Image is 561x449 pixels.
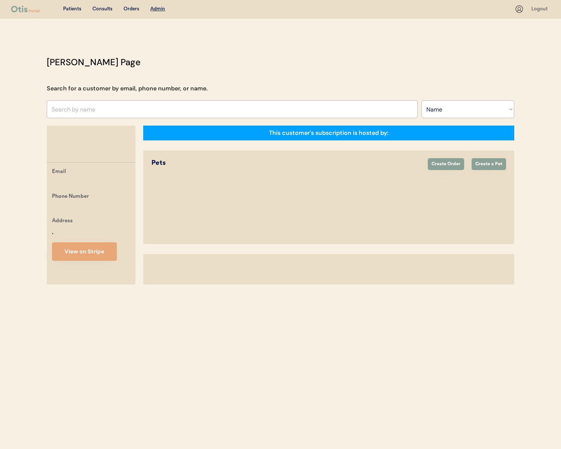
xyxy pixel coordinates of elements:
div: Address [52,217,73,226]
div: Patients [63,6,81,13]
div: Pets [151,158,420,168]
button: Create Order [428,158,464,170]
div: Orders [124,6,139,13]
div: This customer's subscription is hosted by: [269,129,388,137]
button: Create a Pet [472,158,506,170]
div: Search for a customer by email, phone number, or name. [47,84,208,93]
div: Logout [531,6,550,13]
div: Consults [92,6,112,13]
div: , [52,228,53,237]
u: Admin [150,6,165,11]
div: Email [52,167,66,177]
div: [PERSON_NAME] Page [47,56,141,69]
div: Phone Number [52,192,89,202]
button: View on Stripe [52,242,117,261]
input: Search by name [47,100,418,118]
